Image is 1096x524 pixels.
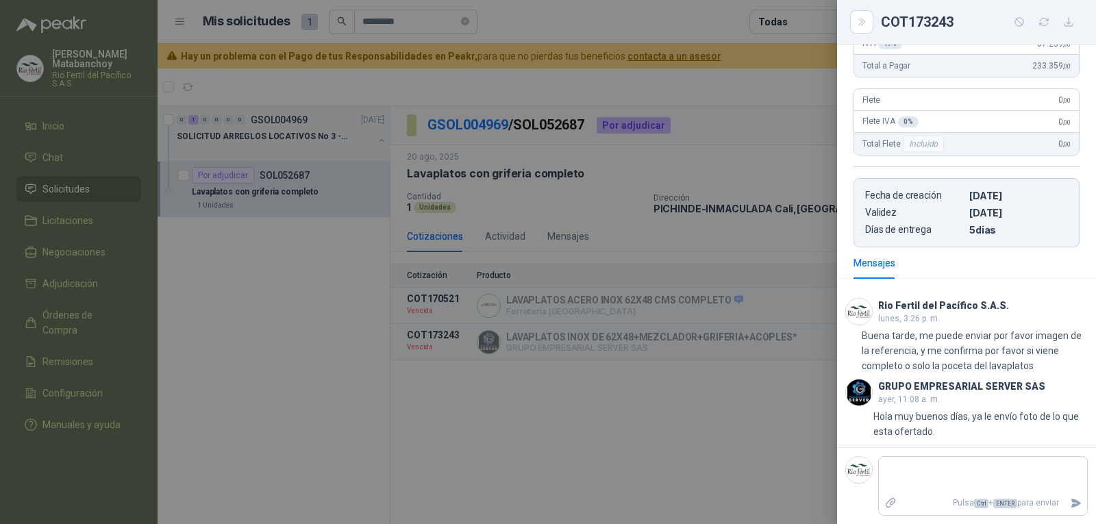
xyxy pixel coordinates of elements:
[862,61,910,71] span: Total a Pagar
[902,491,1065,515] p: Pulsa + para enviar
[1062,140,1071,148] span: ,00
[862,116,919,127] span: Flete IVA
[1062,97,1071,104] span: ,00
[993,499,1017,508] span: ENTER
[898,116,919,127] div: 0 %
[1062,40,1071,48] span: ,00
[878,395,940,404] span: ayer, 11:08 a. m.
[969,207,1068,219] p: [DATE]
[846,457,872,483] img: Company Logo
[878,302,1009,310] h3: Rio Fertil del Pacífico S.A.S.
[1058,95,1071,105] span: 0
[865,207,964,219] p: Validez
[1032,61,1071,71] span: 233.359
[878,383,1045,390] h3: GRUPO EMPRESARIAL SERVER SAS
[878,314,940,323] span: lunes, 3:26 p. m.
[1062,62,1071,70] span: ,00
[846,299,872,325] img: Company Logo
[974,499,988,508] span: Ctrl
[903,136,944,152] div: Incluido
[881,11,1080,33] div: COT173243
[873,409,1088,439] p: Hola muy buenos días, ya le envío foto de lo que esta ofertado.
[854,255,895,271] div: Mensajes
[862,136,947,152] span: Total Flete
[862,328,1088,373] p: Buena tarde, me puede enviar por favor imagen de la referencia, y me confirma por favor si viene ...
[846,379,872,406] img: Company Logo
[865,224,964,236] p: Días de entrega
[862,95,880,105] span: Flete
[1064,491,1087,515] button: Enviar
[1058,117,1071,127] span: 0
[854,14,870,30] button: Close
[865,190,964,201] p: Fecha de creación
[969,190,1068,201] p: [DATE]
[969,224,1068,236] p: 5 dias
[1058,139,1071,149] span: 0
[879,491,902,515] label: Adjuntar archivos
[1062,118,1071,126] span: ,00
